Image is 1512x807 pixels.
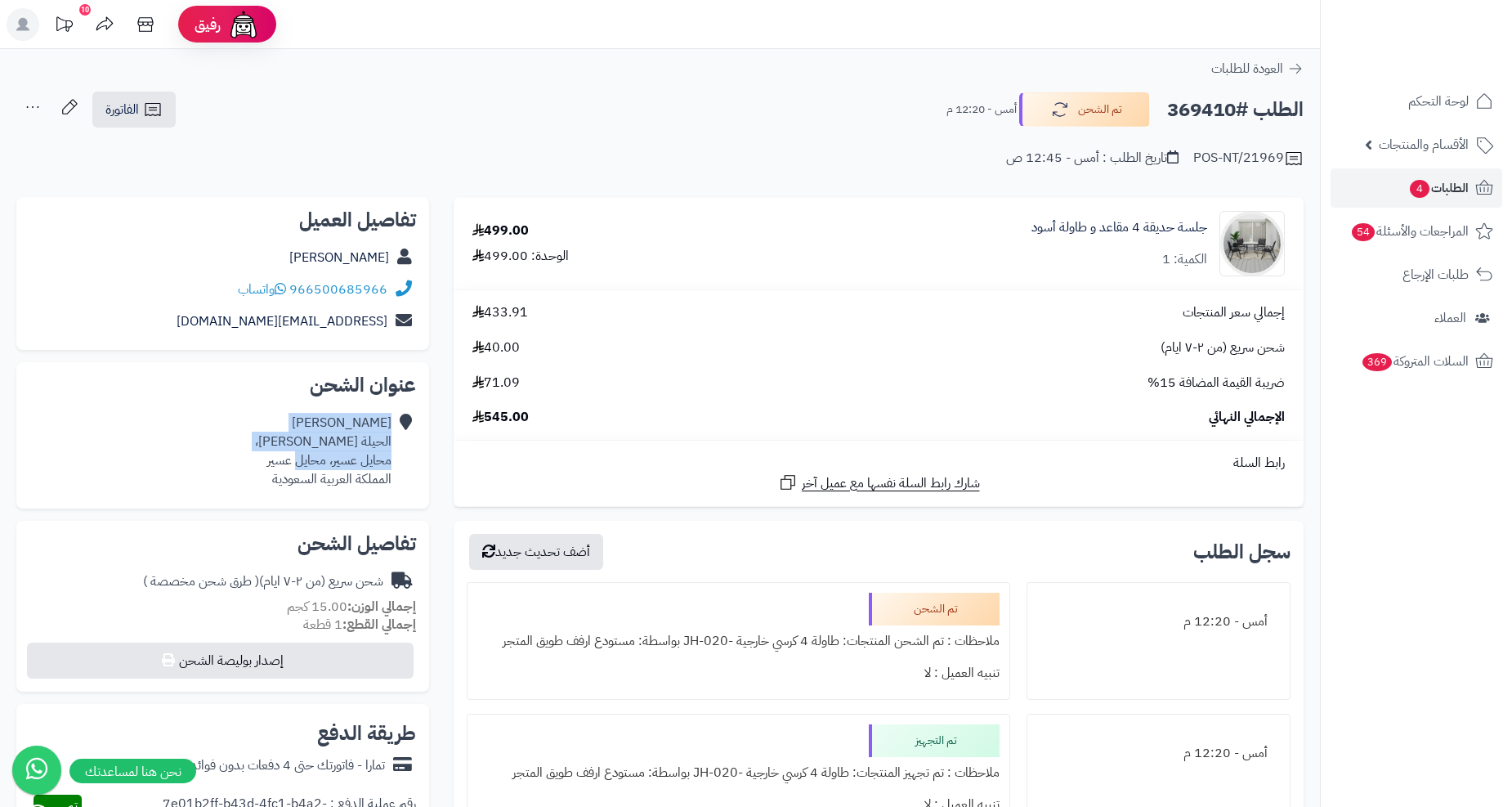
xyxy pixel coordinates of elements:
[1037,738,1280,769] div: أمس - 12:20 م
[1006,149,1179,168] div: تاريخ الطلب : أمس - 12:45 ص
[1379,133,1469,156] span: الأقسام والمنتجات
[460,454,1297,473] div: رابط السلة
[195,15,221,34] span: رفيق
[227,8,260,41] img: ai-face.png
[287,597,416,616] small: 15.00 كجم
[29,210,416,230] h2: تفاصيل العميل
[1161,338,1285,357] span: شحن سريع (من ٢-٧ ايام)
[303,615,416,634] small: 1 قطعة
[289,248,389,267] a: [PERSON_NAME]
[255,414,391,488] div: [PERSON_NAME] الحيلة [PERSON_NAME]، محايل عسير، محايل عسير المملكة العربية السعودية
[472,303,528,322] span: 433.91
[289,280,387,299] a: 966500685966
[1361,350,1469,373] span: السلات المتروكة
[477,657,1000,689] div: تنبيه العميل : لا
[1019,92,1150,127] button: تم الشحن
[1162,250,1207,269] div: الكمية: 1
[317,724,416,743] h2: طريقة الدفع
[1401,46,1496,80] img: logo-2.png
[79,4,91,16] div: 10
[477,757,1000,789] div: ملاحظات : تم تجهيز المنتجات: طاولة 4 كرسي خارجية -JH-020 بواسطة: مستودع ارفف طويق المتجر
[1331,82,1502,121] a: لوحة التحكم
[1331,298,1502,338] a: العملاء
[29,534,416,554] h2: تفاصيل الشحن
[472,338,520,357] span: 40.00
[342,615,416,634] strong: إجمالي القطع:
[1410,180,1429,198] span: 4
[946,101,1017,118] small: أمس - 12:20 م
[802,474,980,493] span: شارك رابط السلة نفسها مع عميل آخر
[27,643,414,679] button: إصدار بوليصة الشحن
[1220,211,1284,276] img: 1754462848-110119010025-90x90.jpg
[778,473,980,493] a: شارك رابط السلة نفسها مع عميل آخر
[1147,374,1285,392] span: ضريبة القيمة المضافة 15%
[1193,542,1291,562] h3: سجل الطلب
[1031,218,1207,237] a: جلسة حديقة 4 مقاعد و طاولة أسود
[869,724,1000,757] div: تم التجهيز
[869,593,1000,625] div: تم الشحن
[1211,59,1304,78] a: العودة للطلبات
[1434,307,1466,330] span: العملاء
[472,408,529,427] span: 545.00
[1362,353,1392,371] span: 369
[472,222,529,240] div: 499.00
[477,625,1000,657] div: ملاحظات : تم الشحن المنتجات: طاولة 4 كرسي خارجية -JH-020 بواسطة: مستودع ارفف طويق المتجر
[1350,220,1469,243] span: المراجعات والأسئلة
[1408,177,1469,200] span: الطلبات
[177,312,387,331] a: [EMAIL_ADDRESS][DOMAIN_NAME]
[1331,342,1502,381] a: السلات المتروكة369
[29,375,416,395] h2: عنوان الشحن
[143,572,259,591] span: ( طرق شحن مخصصة )
[1331,168,1502,208] a: الطلبات4
[1211,59,1283,78] span: العودة للطلبات
[472,374,520,392] span: 71.09
[1408,90,1469,113] span: لوحة التحكم
[1037,606,1280,638] div: أمس - 12:20 م
[1331,212,1502,251] a: المراجعات والأسئلة54
[472,247,569,266] div: الوحدة: 499.00
[190,756,385,775] div: تمارا - فاتورتك حتى 4 دفعات بدون فوائد
[1402,263,1469,286] span: طلبات الإرجاع
[1193,149,1304,168] div: POS-NT/21969
[469,534,603,570] button: أضف تحديث جديد
[347,597,416,616] strong: إجمالي الوزن:
[1167,93,1304,127] h2: الطلب #369410
[1331,255,1502,294] a: طلبات الإرجاع
[1209,408,1285,427] span: الإجمالي النهائي
[238,280,286,299] a: واتساب
[143,572,383,591] div: شحن سريع (من ٢-٧ ايام)
[1183,303,1285,322] span: إجمالي سعر المنتجات
[1352,223,1375,241] span: 54
[105,100,139,119] span: الفاتورة
[92,92,176,128] a: الفاتورة
[43,8,84,45] a: تحديثات المنصة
